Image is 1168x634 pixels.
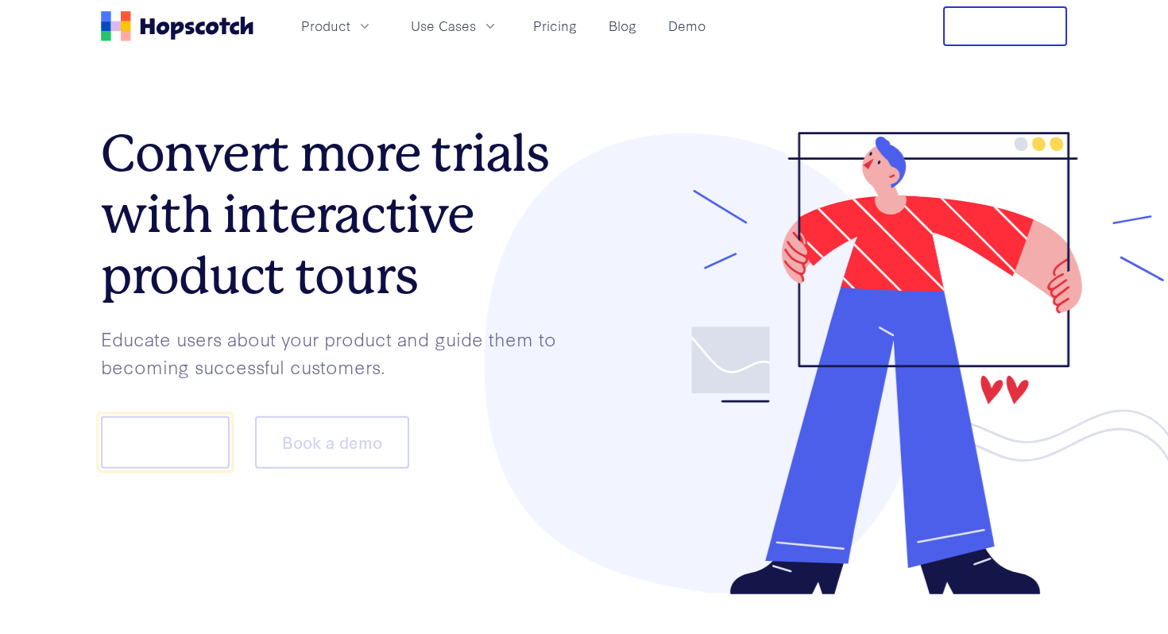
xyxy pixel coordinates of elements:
h1: Convert more trials with interactive product tours [101,123,584,306]
span: Product [301,16,350,36]
p: Educate users about your product and guide them to becoming successful customers. [101,325,584,380]
button: Free Trial [943,6,1067,46]
button: Use Cases [401,13,508,39]
span: Use Cases [411,16,476,36]
button: Show me! [101,416,230,469]
a: Home [101,11,253,41]
a: Demo [662,13,712,39]
a: Blog [602,13,643,39]
button: Product [292,13,382,39]
a: Pricing [527,13,583,39]
button: Book a demo [255,416,409,469]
